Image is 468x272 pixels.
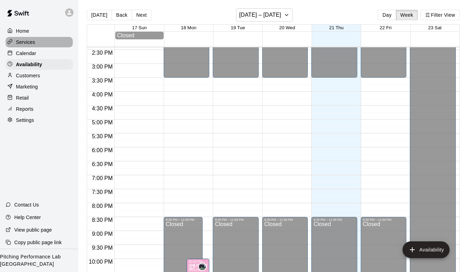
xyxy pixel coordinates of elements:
button: 19 Tue [231,25,245,30]
button: [DATE] [87,10,112,20]
div: Kevin Greene [198,263,206,271]
button: 18 Mon [181,25,196,30]
button: 23 Sat [428,25,442,30]
div: 8:30 PM – 11:59 PM [166,218,201,222]
p: View public page [14,226,52,233]
button: Filter View [421,10,460,20]
span: 4:30 PM [90,106,115,111]
a: Settings [6,115,73,125]
button: Back [111,10,132,20]
h6: [DATE] – [DATE] [239,10,281,20]
a: Retail [6,93,73,103]
p: Reports [16,106,33,112]
span: 7:00 PM [90,175,115,181]
a: Availability [6,59,73,70]
a: Home [6,26,73,36]
p: Contact Us [14,201,39,208]
div: 8:30 PM – 11:59 PM [264,218,306,222]
div: Closed [117,32,162,39]
p: Copy public page link [14,239,62,246]
button: Day [378,10,396,20]
p: Retail [16,94,29,101]
button: 20 Wed [279,25,295,30]
button: Week [396,10,418,20]
a: Customers [6,70,73,81]
p: Calendar [16,50,36,57]
a: Marketing [6,81,73,92]
span: Recurring availability [190,264,195,270]
div: 8:30 PM – 11:59 PM [363,218,405,222]
span: 9:30 PM [90,245,115,251]
span: 3:30 PM [90,78,115,84]
span: 2:30 PM [90,50,115,56]
span: 4:00 PM [90,92,115,98]
button: 17 Sun [132,25,147,30]
div: 8:30 PM – 11:59 PM [313,218,355,222]
button: add [403,241,450,258]
p: Services [16,39,35,46]
span: 3:00 PM [90,64,115,70]
button: [DATE] – [DATE] [236,8,293,22]
span: 6:30 PM [90,161,115,167]
span: 9:00 PM [90,231,115,237]
p: Help Center [14,214,41,221]
a: Calendar [6,48,73,59]
button: 22 Fri [380,25,391,30]
button: 21 Thu [329,25,343,30]
span: 8:00 PM [90,203,115,209]
span: Mound 1 [189,268,203,272]
p: Customers [16,72,40,79]
p: Marketing [16,83,38,90]
img: Kevin Greene [199,263,206,270]
button: Next [132,10,151,20]
p: Home [16,28,29,34]
a: Reports [6,104,73,114]
div: 10:00 PM – 10:30 PM [189,260,208,263]
div: 8:30 PM – 11:59 PM [215,218,257,222]
a: Services [6,37,73,47]
span: 6:00 PM [90,147,115,153]
span: 8:30 PM [90,217,115,223]
span: 7:30 PM [90,189,115,195]
span: 5:00 PM [90,119,115,125]
p: Settings [16,117,34,124]
p: Availability [16,61,42,68]
span: 5:30 PM [90,133,115,139]
span: 10:00 PM [87,259,114,265]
